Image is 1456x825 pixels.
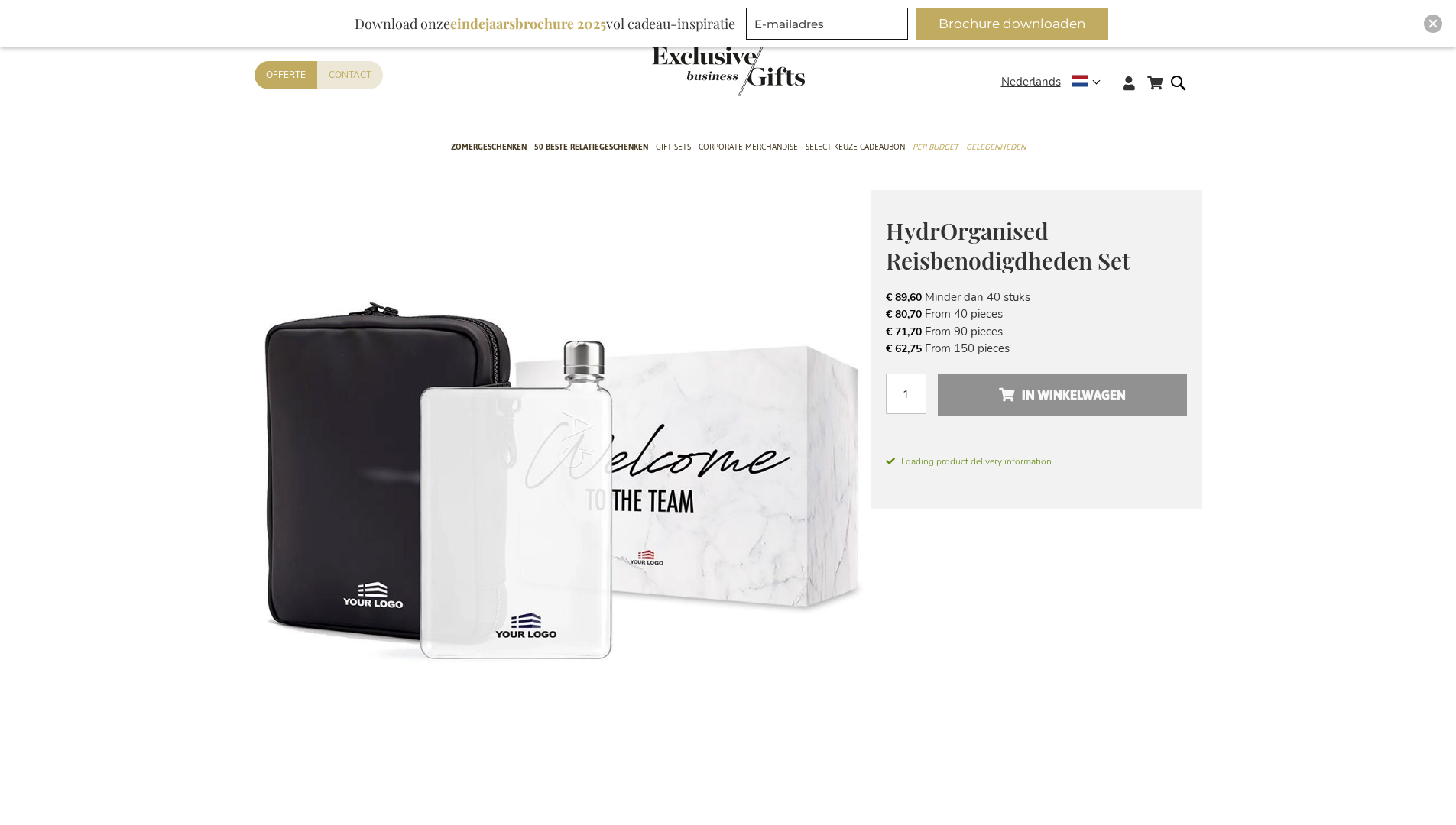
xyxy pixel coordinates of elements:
span: Zomergeschenken [451,139,527,155]
img: Close [1428,19,1438,28]
span: Select Keuze Cadeaubon [806,139,905,155]
span: Nederlands [1001,73,1061,91]
a: Contact [317,61,383,89]
form: marketing offers and promotions [746,8,913,44]
a: Gift Sets [656,129,691,167]
span: € 71,70 [886,325,922,339]
img: HydrOrganised Travel Essentials Set [255,190,871,805]
a: Zomergeschenken [451,129,527,167]
button: Brochure downloaden [916,8,1108,40]
span: Gift Sets [656,139,691,155]
span: Gelegenheden [966,139,1026,155]
a: store logo [652,46,728,96]
li: From 150 pieces [886,340,1187,357]
span: Loading product delivery information. [886,455,1187,468]
li: From 40 pieces [886,306,1187,322]
span: € 89,60 [886,290,922,305]
a: Gelegenheden [966,129,1026,167]
span: Corporate Merchandise [699,139,798,155]
input: E-mailadres [746,8,908,40]
input: Aantal [886,374,926,414]
a: Select Keuze Cadeaubon [806,129,905,167]
li: Minder dan 40 stuks [886,289,1187,306]
span: € 62,75 [886,341,922,356]
b: eindejaarsbrochure 2025 [450,15,606,33]
span: € 80,70 [886,307,922,322]
a: 50 beste relatiegeschenken [534,129,648,167]
div: Close [1424,15,1442,33]
a: Per Budget [913,129,958,167]
span: Per Budget [913,139,958,155]
li: From 90 pieces [886,323,1187,340]
div: Download onze vol cadeau-inspiratie [348,8,742,40]
a: Offerte [255,61,317,89]
img: Exclusive Business gifts logo [652,46,805,96]
a: Corporate Merchandise [699,129,798,167]
span: 50 beste relatiegeschenken [534,139,648,155]
span: HydrOrganised Reisbenodigdheden Set [886,215,1130,276]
